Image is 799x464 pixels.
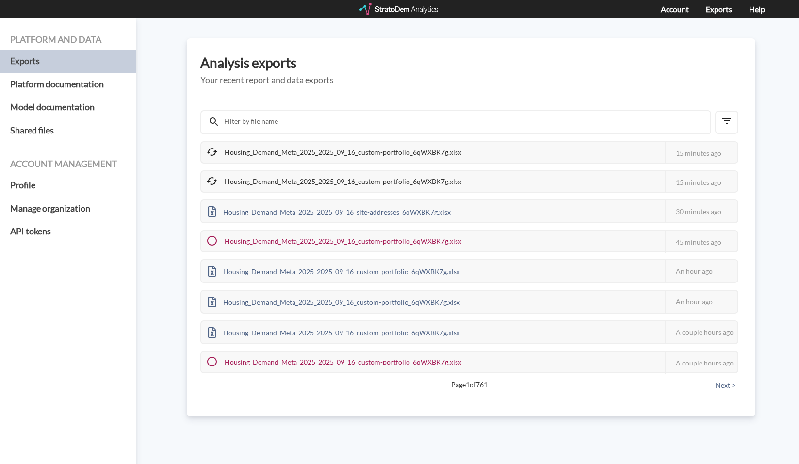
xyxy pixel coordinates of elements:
[665,142,737,164] div: 15 minutes ago
[665,200,737,222] div: 30 minutes ago
[665,231,737,253] div: 45 minutes ago
[201,291,467,313] div: Housing_Demand_Meta_2025_2025_09_16_custom-portfolio_6qWXBK7g.xlsx
[201,321,467,343] div: Housing_Demand_Meta_2025_2025_09_16_custom-portfolio_6qWXBK7g.xlsx
[10,197,126,220] a: Manage organization
[10,35,126,45] h4: Platform and data
[223,116,698,127] input: Filter by file name
[749,4,765,14] a: Help
[201,352,468,372] div: Housing_Demand_Meta_2025_2025_09_16_custom-portfolio_6qWXBK7g.xlsx
[201,142,468,163] div: Housing_Demand_Meta_2025_2025_09_16_custom-portfolio_6qWXBK7g.xlsx
[10,96,126,119] a: Model documentation
[713,380,738,391] button: Next >
[201,171,468,192] div: Housing_Demand_Meta_2025_2025_09_16_custom-portfolio_6qWXBK7g.xlsx
[10,220,126,243] a: API tokens
[201,231,468,251] div: Housing_Demand_Meta_2025_2025_09_16_custom-portfolio_6qWXBK7g.xlsx
[10,174,126,197] a: Profile
[201,206,457,215] a: Housing_Demand_Meta_2025_2025_09_16_site-addresses_6qWXBK7g.xlsx
[201,297,467,305] a: Housing_Demand_Meta_2025_2025_09_16_custom-portfolio_6qWXBK7g.xlsx
[10,73,126,96] a: Platform documentation
[201,200,457,222] div: Housing_Demand_Meta_2025_2025_09_16_site-addresses_6qWXBK7g.xlsx
[10,50,126,73] a: Exports
[234,380,704,390] span: Page 1 of 761
[665,321,737,343] div: A couple hours ago
[201,260,467,282] div: Housing_Demand_Meta_2025_2025_09_16_custom-portfolio_6qWXBK7g.xlsx
[661,4,689,14] a: Account
[665,260,737,282] div: An hour ago
[10,159,126,169] h4: Account management
[665,171,737,193] div: 15 minutes ago
[201,327,467,335] a: Housing_Demand_Meta_2025_2025_09_16_custom-portfolio_6qWXBK7g.xlsx
[706,4,732,14] a: Exports
[10,119,126,142] a: Shared files
[201,266,467,274] a: Housing_Demand_Meta_2025_2025_09_16_custom-portfolio_6qWXBK7g.xlsx
[665,352,737,374] div: A couple hours ago
[200,75,742,85] h5: Your recent report and data exports
[200,55,742,70] h3: Analysis exports
[665,291,737,313] div: An hour ago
